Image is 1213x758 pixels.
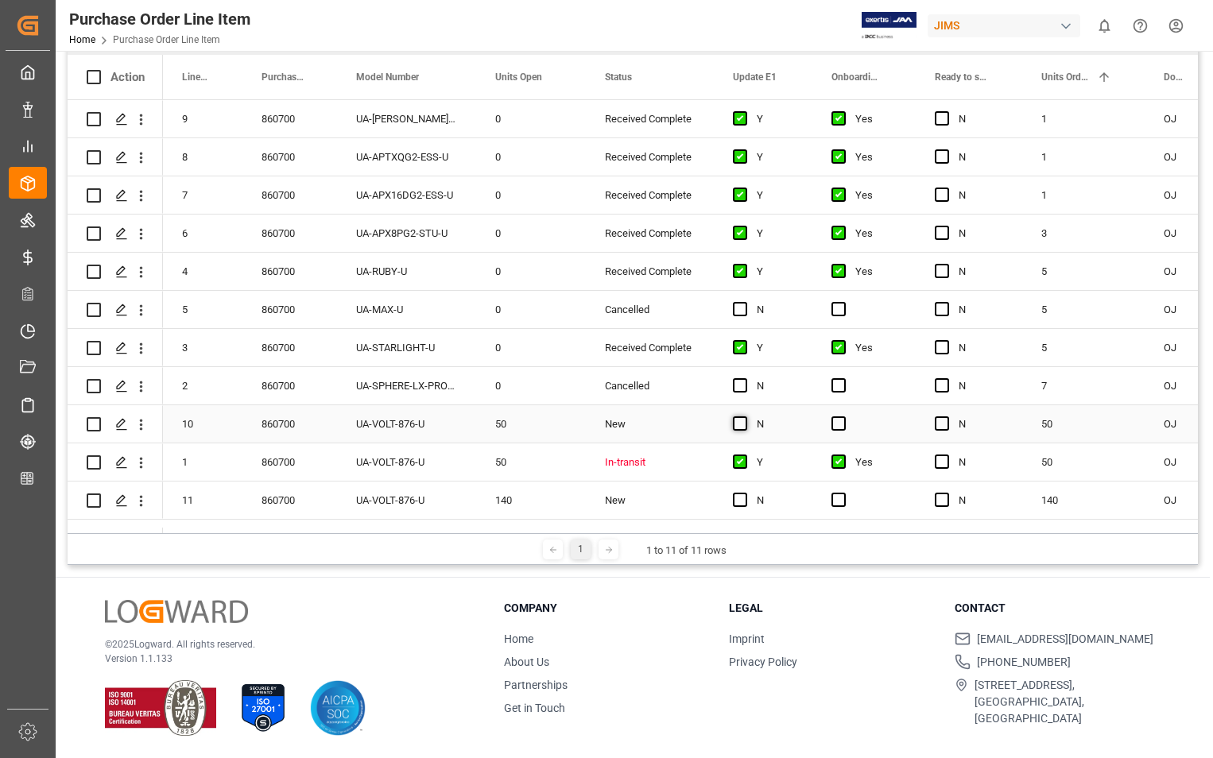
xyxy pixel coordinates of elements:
div: Received Complete [605,253,695,290]
a: Home [69,34,95,45]
img: ISO 27001 Certification [235,680,291,736]
div: N [757,368,793,404]
div: N [959,253,1003,290]
span: Ready to ship [935,72,989,83]
div: 860700 [242,291,337,328]
div: Purchase Order Line Item [69,7,250,31]
div: Yes [855,253,897,290]
div: N [959,406,1003,443]
div: Press SPACE to select this row. [68,215,163,253]
div: Press SPACE to select this row. [68,253,163,291]
div: Y [757,139,793,176]
div: 10 [163,405,242,443]
a: Get in Touch [504,702,565,714]
div: 5 [1022,253,1145,290]
div: 11 [163,481,242,519]
div: Yes [855,177,897,214]
span: Line Number [182,72,209,83]
div: Y [757,215,793,252]
div: 50 [1022,405,1145,443]
div: UA-APX16DG2-ESS-U [337,176,476,214]
div: N [959,368,1003,404]
div: UA-RUBY-U [337,253,476,290]
span: Purchase Order Number [262,72,304,83]
div: 0 [476,100,586,137]
div: Y [757,330,793,366]
div: Press SPACE to select this row. [68,367,163,405]
div: UA-APX8PG2-STU-U [337,215,476,252]
img: Logward Logo [105,600,248,623]
span: [EMAIL_ADDRESS][DOMAIN_NAME] [977,631,1153,648]
div: Yes [855,215,897,252]
div: 860700 [242,481,337,519]
div: 1 [163,443,242,481]
div: Press SPACE to select this row. [68,443,163,481]
div: 0 [476,291,586,328]
a: Privacy Policy [729,656,797,668]
img: ISO 9001 & ISO 14001 Certification [105,680,216,736]
div: 860700 [242,405,337,443]
div: 1 [571,539,591,559]
a: Partnerships [504,679,568,691]
div: 860700 [242,215,337,252]
div: New [605,406,695,443]
h3: Contact [955,600,1161,617]
h3: Legal [729,600,935,617]
div: 860700 [242,138,337,176]
div: 5 [1022,291,1145,328]
button: JIMS [928,10,1087,41]
span: Units Ordered [1041,72,1091,83]
div: 140 [476,481,586,519]
div: Press SPACE to select this row. [68,176,163,215]
div: Y [757,253,793,290]
div: N [757,406,793,443]
span: Units Open [495,72,542,83]
div: 9 [163,100,242,137]
div: Press SPACE to select this row. [68,100,163,138]
div: N [959,292,1003,328]
div: 50 [1022,443,1145,481]
span: [STREET_ADDRESS], [GEOGRAPHIC_DATA], [GEOGRAPHIC_DATA] [975,677,1161,727]
div: Received Complete [605,139,695,176]
p: © 2025 Logward. All rights reserved. [105,637,464,652]
img: AICPA SOC [310,680,366,736]
div: Received Complete [605,215,695,252]
div: N [959,215,1003,252]
span: Update E1 [733,72,777,83]
div: Yes [855,139,897,176]
div: 0 [476,367,586,404]
div: Received Complete [605,177,695,214]
div: Received Complete [605,101,695,137]
a: About Us [504,656,549,668]
span: [PHONE_NUMBER] [977,654,1071,671]
div: 5 [1022,329,1145,366]
div: 50 [476,405,586,443]
div: 0 [476,215,586,252]
div: N [959,177,1003,214]
div: 3 [1022,215,1145,252]
div: 860700 [242,443,337,481]
div: N [959,101,1003,137]
div: UA-STARLIGHT-U [337,329,476,366]
div: 860700 [242,329,337,366]
p: Version 1.1.133 [105,652,464,666]
div: Yes [855,330,897,366]
div: 4 [163,253,242,290]
div: 0 [476,253,586,290]
div: 6 [163,215,242,252]
div: Press SPACE to select this row. [68,481,163,520]
img: Exertis%20JAM%20-%20Email%20Logo.jpg_1722504956.jpg [862,12,917,40]
a: Home [504,632,533,645]
div: Action [110,70,145,84]
div: 7 [163,176,242,214]
span: Model Number [356,72,419,83]
div: N [757,482,793,519]
div: N [959,330,1003,366]
div: Press SPACE to select this row. [68,329,163,367]
span: Status [605,72,632,83]
h3: Company [504,600,710,617]
div: Cancelled [605,368,695,404]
